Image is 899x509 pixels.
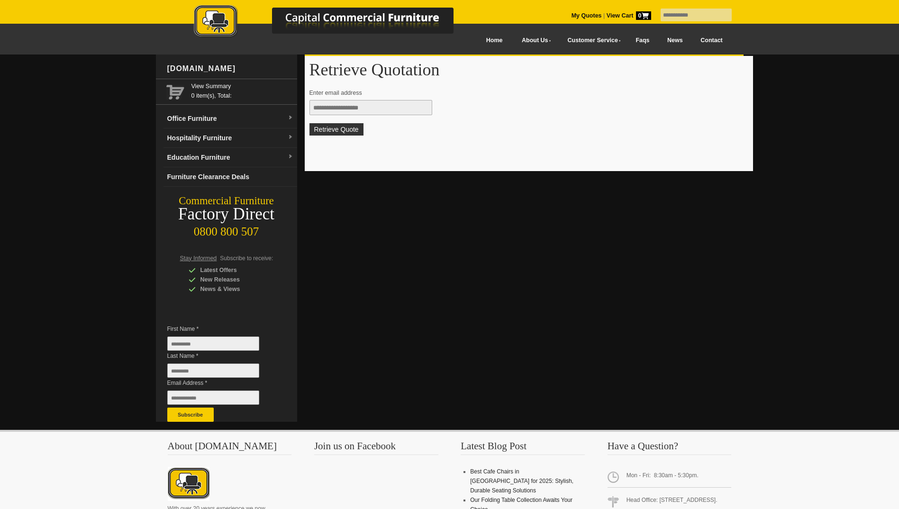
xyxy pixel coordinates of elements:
div: New Releases [189,275,279,284]
span: Email Address * [167,378,273,388]
span: Last Name * [167,351,273,361]
h3: Latest Blog Post [461,441,585,455]
img: dropdown [288,154,293,160]
input: Email Address * [167,391,259,405]
a: About Us [511,30,557,51]
a: Furniture Clearance Deals [163,167,297,187]
a: View Cart0 [605,12,651,19]
div: Commercial Furniture [156,194,297,208]
h1: Retrieve Quotation [309,61,748,79]
a: Contact [691,30,731,51]
a: Customer Service [557,30,627,51]
img: Capital Commercial Furniture Logo [168,5,499,39]
input: Last Name * [167,364,259,378]
a: My Quotes [572,12,602,19]
a: Hospitality Furnituredropdown [163,128,297,148]
img: About CCFNZ Logo [168,467,209,501]
span: 0 item(s), Total: [191,82,293,99]
div: 0800 800 507 [156,220,297,238]
a: Best Cafe Chairs in [GEOGRAPHIC_DATA] for 2025: Stylish, Durable Seating Solutions [470,468,573,494]
a: View Summary [191,82,293,91]
a: Education Furnituredropdown [163,148,297,167]
h3: Have a Question? [608,441,732,455]
span: First Name * [167,324,273,334]
h3: About [DOMAIN_NAME] [168,441,292,455]
div: Latest Offers [189,265,279,275]
p: Enter email address [309,88,739,98]
a: News [658,30,691,51]
span: 0 [636,11,651,20]
a: Faqs [627,30,659,51]
span: Stay Informed [180,255,217,262]
button: Subscribe [167,408,214,422]
img: dropdown [288,135,293,140]
div: Factory Direct [156,208,297,221]
a: Capital Commercial Furniture Logo [168,5,499,42]
div: News & Views [189,284,279,294]
a: Office Furnituredropdown [163,109,297,128]
img: dropdown [288,115,293,121]
div: [DOMAIN_NAME] [163,55,297,83]
input: First Name * [167,336,259,351]
strong: View Cart [607,12,651,19]
span: Subscribe to receive: [220,255,273,262]
h3: Join us on Facebook [314,441,438,455]
button: Retrieve Quote [309,123,363,136]
span: Mon - Fri: 8:30am - 5:30pm. [608,467,732,488]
